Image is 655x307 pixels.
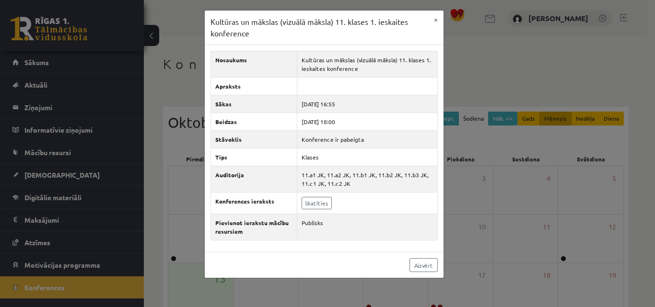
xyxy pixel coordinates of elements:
td: 11.a1 JK, 11.a2 JK, 11.b1 JK, 11.b2 JK, 11.b3 JK, 11.c1 JK, 11.c2 JK [297,166,437,193]
td: Klases [297,148,437,166]
a: Aizvērt [409,258,438,272]
th: Konferences ieraksts [211,193,297,214]
th: Beidzas [211,113,297,131]
th: Nosaukums [211,51,297,78]
td: [DATE] 16:55 [297,95,437,113]
th: Stāvoklis [211,131,297,148]
td: [DATE] 18:00 [297,113,437,131]
button: × [428,11,444,29]
a: Skatīties [302,197,332,209]
td: Kultūras un mākslas (vizuālā māksla) 11. klases 1. ieskaites konference [297,51,437,78]
th: Sākas [211,95,297,113]
th: Tips [211,148,297,166]
td: Publisks [297,214,437,240]
th: Pievienot ierakstu mācību resursiem [211,214,297,240]
h3: Kultūras un mākslas (vizuālā māksla) 11. klases 1. ieskaites konference [211,16,428,39]
th: Apraksts [211,78,297,95]
td: Konference ir pabeigta [297,131,437,148]
th: Auditorija [211,166,297,193]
